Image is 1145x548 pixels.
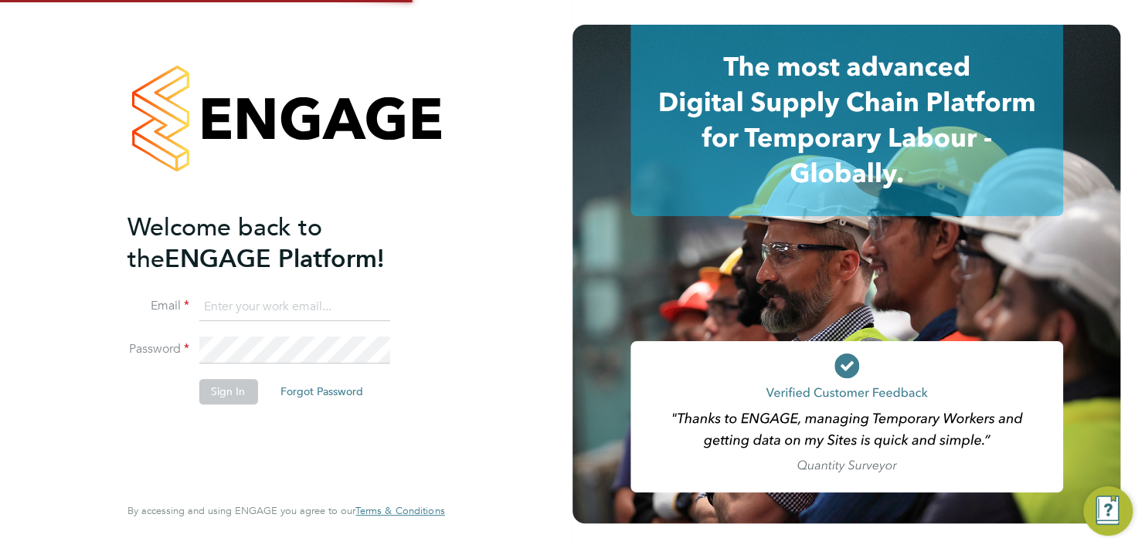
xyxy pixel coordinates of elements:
a: Terms & Conditions [355,505,444,517]
h2: ENGAGE Platform! [127,211,429,275]
button: Engage Resource Center [1083,486,1133,536]
label: Email [127,298,189,314]
input: Enter your work email... [199,293,389,321]
span: By accessing and using ENGAGE you agree to our [127,504,444,517]
button: Sign In [199,379,257,404]
span: Terms & Conditions [355,504,444,517]
span: Welcome back to the [127,212,322,274]
label: Password [127,341,189,357]
button: Forgot Password [268,379,375,404]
